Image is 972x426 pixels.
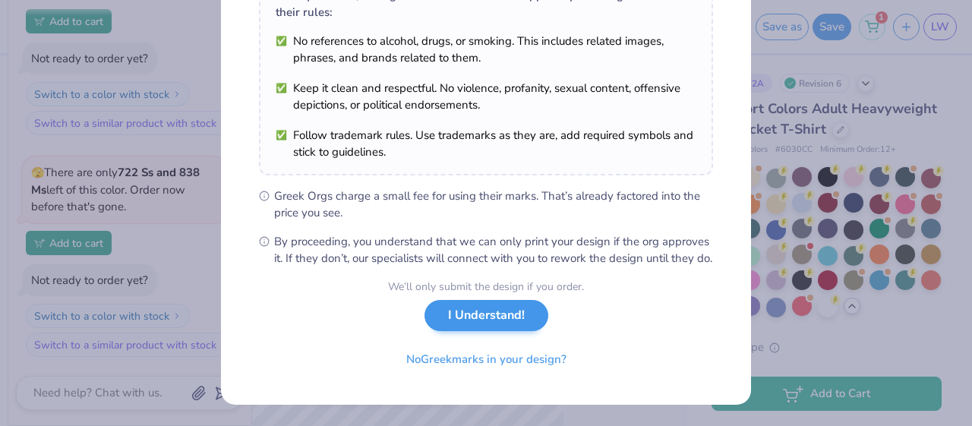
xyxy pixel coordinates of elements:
li: Keep it clean and respectful. No violence, profanity, sexual content, offensive depictions, or po... [276,80,696,113]
span: Greek Orgs charge a small fee for using their marks. That’s already factored into the price you see. [274,188,713,221]
span: By proceeding, you understand that we can only print your design if the org approves it. If they ... [274,233,713,267]
button: NoGreekmarks in your design? [393,344,579,375]
li: Follow trademark rules. Use trademarks as they are, add required symbols and stick to guidelines. [276,127,696,160]
button: I Understand! [424,300,548,331]
div: We’ll only submit the design if you order. [388,279,584,295]
li: No references to alcohol, drugs, or smoking. This includes related images, phrases, and brands re... [276,33,696,66]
